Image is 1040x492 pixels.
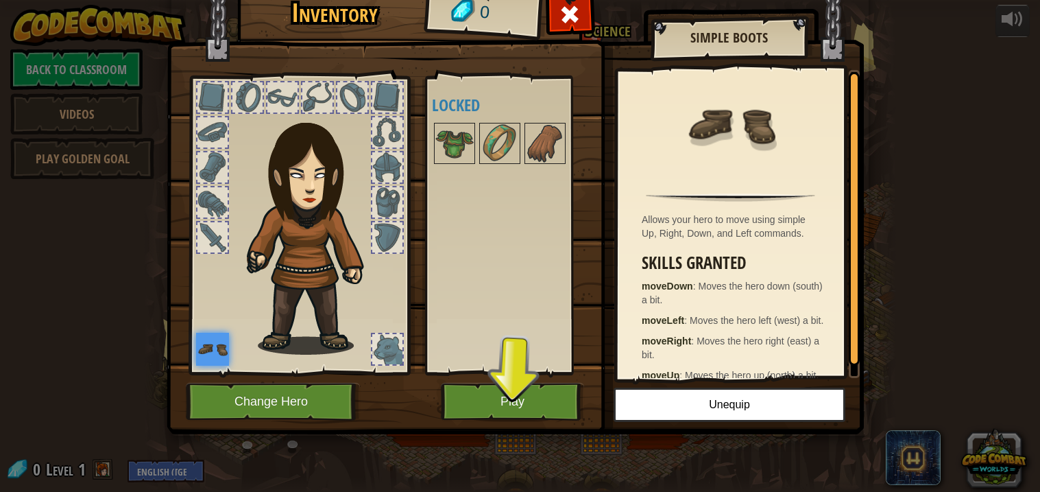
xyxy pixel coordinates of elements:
div: Allows your hero to move using simple Up, Right, Down, and Left commands. [642,213,826,240]
button: Play [441,383,584,421]
button: Change Hero [186,383,360,421]
span: Moves the hero down (south) a bit. [642,281,823,305]
span: : [693,281,699,292]
strong: moveRight [642,336,691,347]
span: Moves the hero up (north) a bit. [685,370,819,381]
h3: Skills Granted [642,254,826,272]
span: : [679,370,685,381]
span: Moves the hero right (east) a bit. [642,336,819,360]
img: portrait.png [196,333,229,366]
h2: Simple Boots [664,30,793,45]
img: guardian_hair.png [241,102,388,355]
img: portrait.png [481,124,519,163]
strong: moveDown [642,281,693,292]
img: hr.png [646,194,815,202]
img: portrait.png [686,80,775,169]
strong: moveLeft [642,315,684,326]
span: : [691,336,697,347]
h4: Locked [432,96,594,114]
button: Unequip [614,388,845,422]
span: : [684,315,690,326]
span: Moves the hero left (west) a bit. [690,315,823,326]
img: portrait.png [526,124,564,163]
img: portrait.png [435,124,474,163]
strong: moveUp [642,370,679,381]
